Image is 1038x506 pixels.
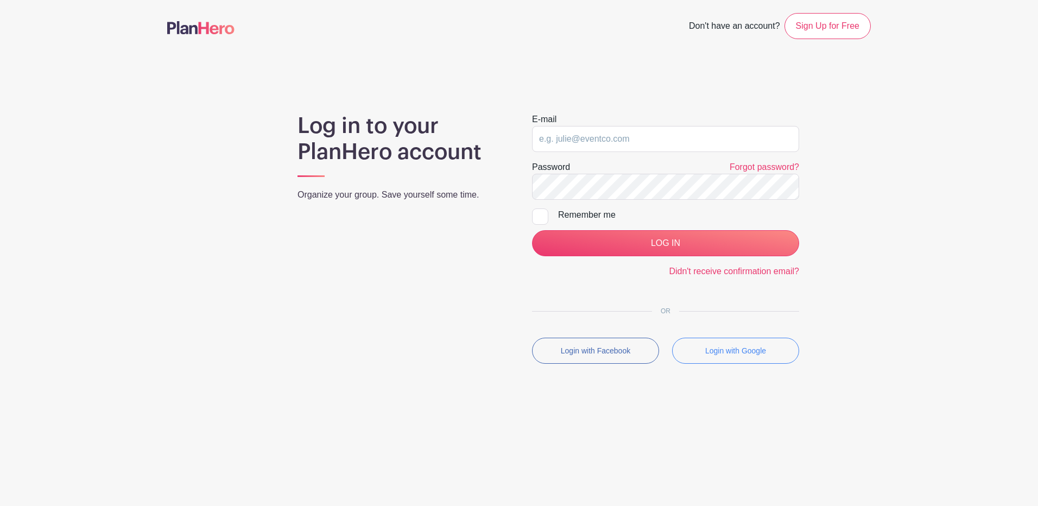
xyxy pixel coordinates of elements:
[532,126,799,152] input: e.g. julie@eventco.com
[730,162,799,172] a: Forgot password?
[561,346,630,355] small: Login with Facebook
[652,307,679,315] span: OR
[298,188,506,201] p: Organize your group. Save yourself some time.
[784,13,871,39] a: Sign Up for Free
[689,15,780,39] span: Don't have an account?
[167,21,235,34] img: logo-507f7623f17ff9eddc593b1ce0a138ce2505c220e1c5a4e2b4648c50719b7d32.svg
[669,267,799,276] a: Didn't receive confirmation email?
[298,113,506,165] h1: Log in to your PlanHero account
[532,230,799,256] input: LOG IN
[532,161,570,174] label: Password
[532,338,659,364] button: Login with Facebook
[705,346,766,355] small: Login with Google
[558,208,799,222] div: Remember me
[672,338,799,364] button: Login with Google
[532,113,556,126] label: E-mail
